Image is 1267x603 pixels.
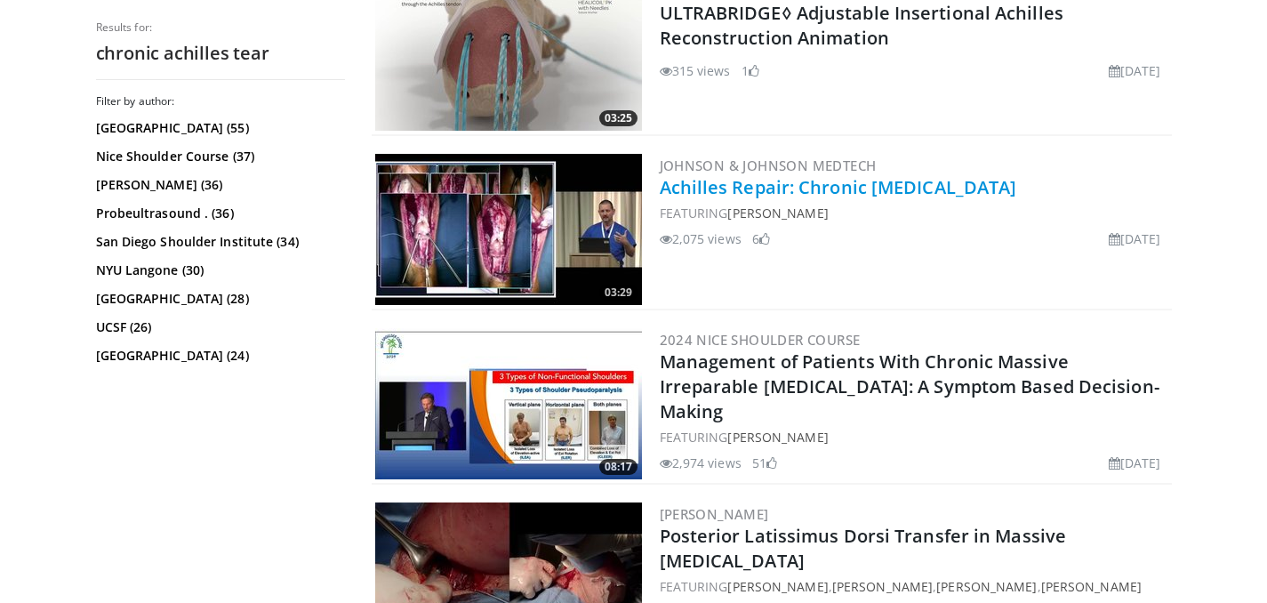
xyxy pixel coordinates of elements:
li: 2,974 views [660,454,742,472]
a: [GEOGRAPHIC_DATA] (28) [96,290,341,308]
a: [PERSON_NAME] [727,205,828,221]
a: NYU Langone (30) [96,261,341,279]
li: [DATE] [1109,454,1161,472]
a: 2024 Nice Shoulder Course [660,331,861,349]
p: Results for: [96,20,345,35]
li: 315 views [660,61,731,80]
a: [PERSON_NAME] [727,578,828,595]
span: 03:25 [599,110,638,126]
a: [PERSON_NAME] [660,505,769,523]
a: 08:17 [375,328,642,479]
a: UCSF (26) [96,318,341,336]
li: 1 [742,61,759,80]
a: Management of Patients With Chronic Massive Irreparable [MEDICAL_DATA]: A Symptom Based Decision-... [660,350,1159,423]
h3: Filter by author: [96,94,345,109]
div: FEATURING [660,428,1168,446]
a: [PERSON_NAME] [1041,578,1142,595]
a: [GEOGRAPHIC_DATA] (24) [96,347,341,365]
span: 08:17 [599,459,638,475]
li: [DATE] [1109,61,1161,80]
a: Probeultrasound . (36) [96,205,341,222]
h2: chronic achilles tear [96,42,345,65]
a: Achilles Repair: Chronic [MEDICAL_DATA] [660,175,1017,199]
a: [PERSON_NAME] (36) [96,176,341,194]
a: [PERSON_NAME] [832,578,933,595]
li: 2,075 views [660,229,742,248]
a: Posterior Latissimus Dorsi Transfer in Massive [MEDICAL_DATA] [660,524,1067,573]
li: 6 [752,229,770,248]
a: [GEOGRAPHIC_DATA] (55) [96,119,341,137]
a: 03:29 [375,154,642,305]
a: Johnson & Johnson MedTech [660,157,877,174]
a: [PERSON_NAME] [936,578,1037,595]
li: [DATE] [1109,229,1161,248]
a: Nice Shoulder Course (37) [96,148,341,165]
a: San Diego Shoulder Institute (34) [96,233,341,251]
div: FEATURING , , , [660,577,1168,596]
div: FEATURING [660,204,1168,222]
img: 299d6d46-057b-4ad3-a6bf-71592f13a71a.300x170_q85_crop-smart_upscale.jpg [375,154,642,305]
a: ULTRABRIDGE◊ Adjustable Insertional Achilles Reconstruction Animation [660,1,1063,50]
li: 51 [752,454,777,472]
a: [PERSON_NAME] [727,429,828,446]
span: 03:29 [599,285,638,301]
img: 2fb1b21f-20a4-4c02-8f83-53a491434ec0.300x170_q85_crop-smart_upscale.jpg [375,328,642,479]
